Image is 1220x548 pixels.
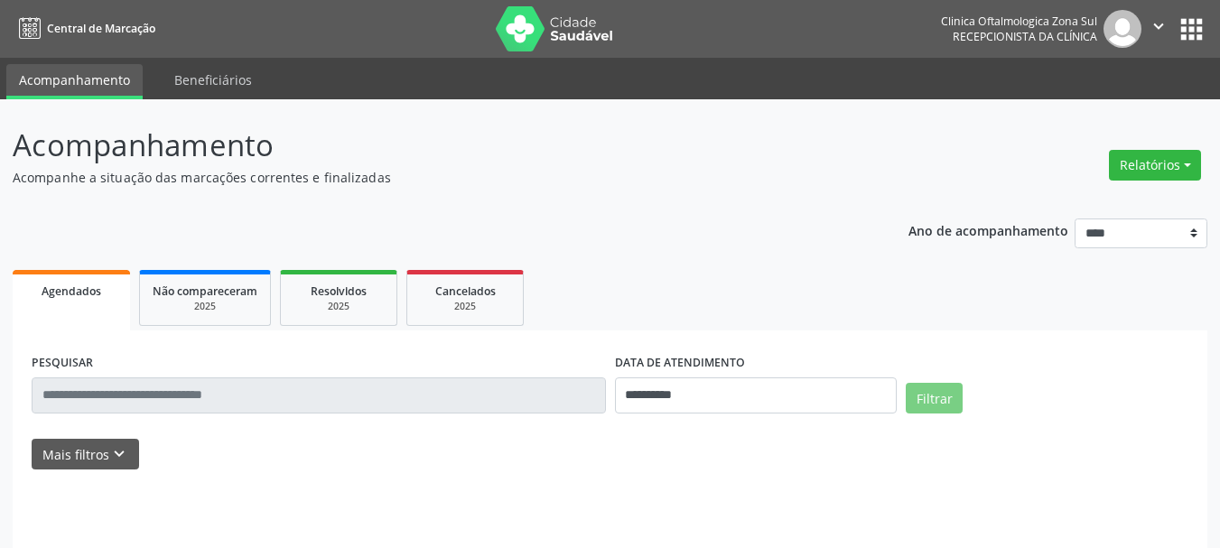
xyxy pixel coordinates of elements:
[13,14,155,43] a: Central de Marcação
[13,168,849,187] p: Acompanhe a situação das marcações correntes e finalizadas
[1104,10,1141,48] img: img
[420,300,510,313] div: 2025
[1149,16,1169,36] i: 
[435,283,496,299] span: Cancelados
[153,283,257,299] span: Não compareceram
[311,283,367,299] span: Resolvidos
[6,64,143,99] a: Acompanhamento
[941,14,1097,29] div: Clinica Oftalmologica Zona Sul
[109,444,129,464] i: keyboard_arrow_down
[47,21,155,36] span: Central de Marcação
[908,218,1068,241] p: Ano de acompanhamento
[13,123,849,168] p: Acompanhamento
[1176,14,1207,45] button: apps
[162,64,265,96] a: Beneficiários
[1141,10,1176,48] button: 
[953,29,1097,44] span: Recepcionista da clínica
[906,383,963,413] button: Filtrar
[42,283,101,299] span: Agendados
[293,300,384,313] div: 2025
[153,300,257,313] div: 2025
[1109,150,1201,181] button: Relatórios
[32,439,139,470] button: Mais filtroskeyboard_arrow_down
[615,349,745,377] label: DATA DE ATENDIMENTO
[32,349,93,377] label: PESQUISAR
